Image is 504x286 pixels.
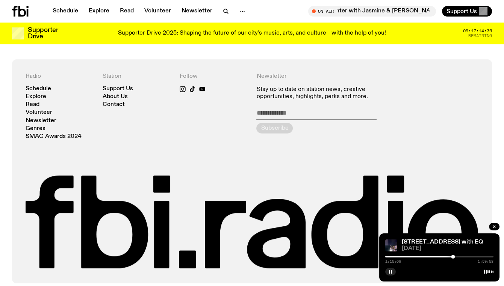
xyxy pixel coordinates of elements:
a: About Us [103,94,128,100]
span: Remaining [468,34,492,38]
p: Stay up to date on station news, creative opportunities, highlights, perks and more. [256,86,401,100]
button: Subscribe [256,123,293,133]
h3: Supporter Drive [28,27,58,40]
a: Explore [84,6,114,17]
span: 1:59:58 [478,260,493,263]
span: 1:15:06 [385,260,401,263]
span: 09:17:14:36 [463,29,492,33]
a: Newsletter [177,6,217,17]
h4: Follow [180,73,248,80]
span: [DATE] [402,246,493,251]
span: Support Us [446,8,477,15]
a: Volunteer [140,6,176,17]
h4: Radio [26,73,94,80]
a: Genres [26,126,45,132]
a: Contact [103,102,125,107]
a: Schedule [26,86,51,92]
button: Support Us [442,6,492,17]
button: On AirThe Allnighter with Jasmine & [PERSON_NAME] [308,6,436,17]
a: Schedule [48,6,83,17]
h4: Newsletter [256,73,401,80]
h4: Station [103,73,171,80]
a: Explore [26,94,46,100]
p: Supporter Drive 2025: Shaping the future of our city’s music, arts, and culture - with the help o... [118,30,386,37]
a: Read [115,6,138,17]
a: Read [26,102,39,107]
a: Newsletter [26,118,56,124]
a: SMAC Awards 2024 [26,134,82,139]
a: Support Us [103,86,133,92]
a: [STREET_ADDRESS] with EQ [402,239,483,245]
a: Volunteer [26,110,52,115]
